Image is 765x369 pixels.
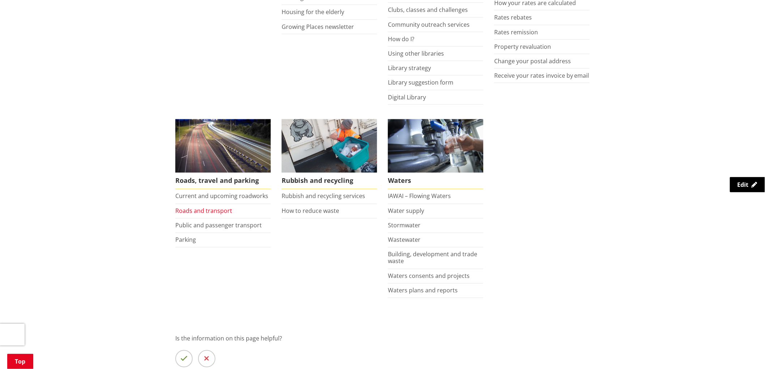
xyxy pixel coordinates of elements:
a: Current and upcoming roadworks [175,192,268,200]
iframe: Messenger Launcher [732,339,758,365]
span: Rubbish and recycling [282,173,377,189]
span: Edit [738,181,749,189]
a: Building, development and trade waste [388,250,477,265]
a: IAWAI – Flowing Waters [388,192,451,200]
a: Water supply [388,207,424,215]
a: Parking [175,236,196,244]
a: Library strategy [388,64,431,72]
a: Public and passenger transport [175,222,262,229]
a: Waters plans and reports [388,287,458,295]
a: Edit [730,177,765,192]
a: Rubbish and recycling [282,119,377,190]
a: Change your postal address [494,57,571,65]
a: How to reduce waste [282,207,339,215]
a: Rates rebates [494,13,532,21]
a: Library suggestion form [388,78,453,86]
a: Rates remission [494,28,538,36]
a: Growing Places newsletter [282,23,354,31]
a: Receive your rates invoice by email [494,72,589,80]
a: Rubbish and recycling services [282,192,365,200]
a: Waters [388,119,483,190]
a: Wastewater [388,236,420,244]
a: Property revaluation [494,43,551,51]
a: Roads and transport [175,207,232,215]
a: Waters consents and projects [388,272,470,280]
img: Rubbish and recycling [282,119,377,173]
a: Using other libraries [388,50,444,57]
a: How do I? [388,35,414,43]
a: Roads, travel and parking Roads, travel and parking [175,119,271,190]
img: Water treatment [388,119,483,173]
span: Waters [388,173,483,189]
a: Clubs, classes and challenges [388,6,468,14]
a: Housing for the elderly [282,8,344,16]
a: Digital Library [388,93,426,101]
p: Is the information on this page helpful? [175,334,590,343]
a: Top [7,354,33,369]
a: Community outreach services [388,21,470,29]
a: Stormwater [388,222,420,229]
span: Roads, travel and parking [175,173,271,189]
img: Roads, travel and parking [175,119,271,173]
